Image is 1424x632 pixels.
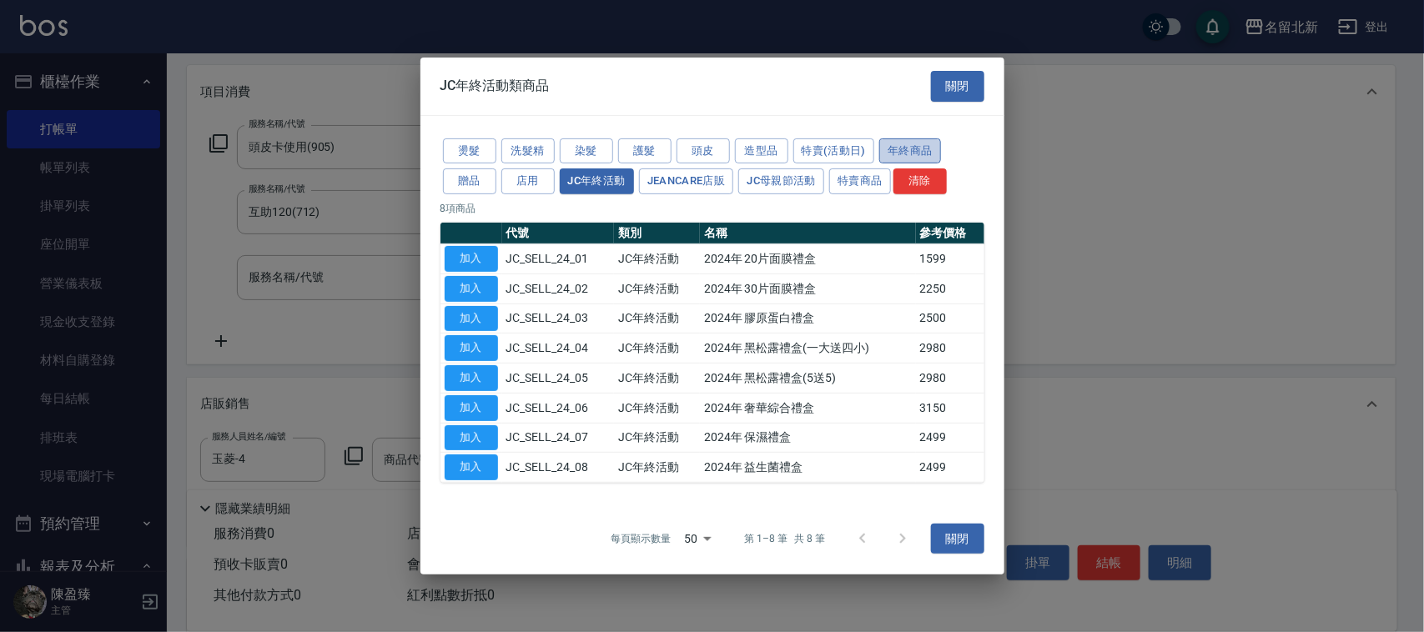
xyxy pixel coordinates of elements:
td: 2499 [916,423,984,453]
button: 造型品 [735,138,788,163]
td: 2980 [916,334,984,364]
td: JC_SELL_24_07 [502,423,615,453]
td: JC_SELL_24_04 [502,334,615,364]
td: JC_SELL_24_08 [502,453,615,483]
button: 關閉 [931,524,984,554]
td: JC年終活動 [614,423,700,453]
button: 洗髮精 [501,138,555,163]
td: JC_SELL_24_03 [502,303,615,334]
td: JC年終活動 [614,243,700,273]
td: 2250 [916,273,984,303]
button: 加入 [445,246,498,272]
button: 特賣商品 [829,168,891,194]
button: 加入 [445,335,498,361]
button: 護髮 [618,138,672,163]
td: 2024年 黑松露禮盒(一大送四小) [700,334,916,364]
button: JC母親節活動 [738,168,824,194]
td: 2024年 益生菌禮盒 [700,453,916,483]
td: 3150 [916,393,984,423]
button: 店用 [501,168,555,194]
button: 加入 [445,305,498,331]
td: 2024年 保濕禮盒 [700,423,916,453]
td: 2024年 黑松露禮盒(5送5) [700,363,916,393]
button: 贈品 [443,168,496,194]
td: 2024年 30片面膜禮盒 [700,273,916,303]
td: 2499 [916,453,984,483]
th: 代號 [502,223,615,244]
p: 8 項商品 [440,201,984,216]
button: 燙髮 [443,138,496,163]
p: 第 1–8 筆 共 8 筆 [744,531,825,546]
button: JC年終活動 [560,168,634,194]
button: 加入 [445,276,498,302]
td: JC年終活動 [614,303,700,334]
td: JC_SELL_24_02 [502,273,615,303]
td: 2024年 膠原蛋白禮盒 [700,303,916,334]
td: JC_SELL_24_05 [502,363,615,393]
button: 染髮 [560,138,613,163]
button: JeanCare店販 [639,168,734,194]
td: JC年終活動 [614,393,700,423]
td: 2980 [916,363,984,393]
th: 名稱 [700,223,916,244]
td: JC年終活動 [614,273,700,303]
span: JC年終活動類商品 [440,78,550,94]
div: 50 [677,516,717,561]
button: 加入 [445,395,498,421]
td: JC年終活動 [614,363,700,393]
button: 特賣(活動日) [793,138,875,163]
th: 參考價格 [916,223,984,244]
p: 每頁顯示數量 [611,531,671,546]
td: 2500 [916,303,984,334]
button: 加入 [445,365,498,391]
td: 1599 [916,243,984,273]
td: JC年終活動 [614,453,700,483]
td: 2024年 奢華綜合禮盒 [700,393,916,423]
button: 加入 [445,424,498,450]
td: JC_SELL_24_01 [502,243,615,273]
button: 清除 [893,168,947,194]
td: 2024年 20片面膜禮盒 [700,243,916,273]
td: JC年終活動 [614,334,700,364]
button: 加入 [445,454,498,480]
td: JC_SELL_24_06 [502,393,615,423]
th: 類別 [614,223,700,244]
button: 關閉 [931,71,984,102]
button: 年終商品 [879,138,941,163]
button: 頭皮 [677,138,730,163]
